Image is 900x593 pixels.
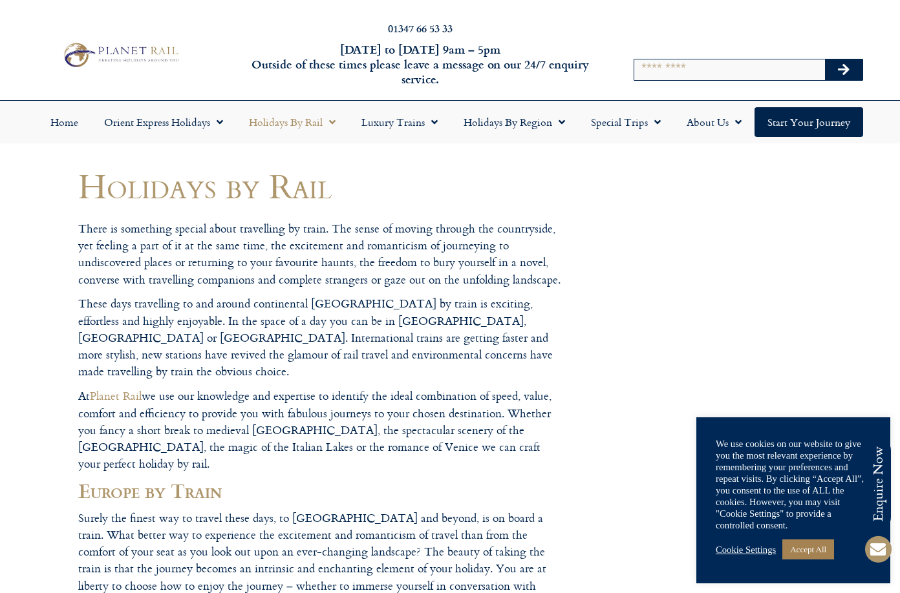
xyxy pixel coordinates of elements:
[674,107,755,137] a: About Us
[782,539,834,559] a: Accept All
[825,59,862,80] button: Search
[78,295,563,380] p: These days travelling to and around continental [GEOGRAPHIC_DATA] by train is exciting, effortles...
[59,40,182,70] img: Planet Rail Train Holidays Logo
[243,42,597,87] h6: [DATE] to [DATE] 9am – 5pm Outside of these times please leave a message on our 24/7 enquiry serv...
[236,107,348,137] a: Holidays by Rail
[451,107,578,137] a: Holidays by Region
[348,107,451,137] a: Luxury Trains
[78,167,563,205] h1: Holidays by Rail
[6,107,894,137] nav: Menu
[578,107,674,137] a: Special Trips
[755,107,863,137] a: Start your Journey
[78,388,563,472] p: At we use our knowledge and expertise to identify the ideal combination of speed, value, comfort ...
[388,21,453,36] a: 01347 66 53 33
[91,107,236,137] a: Orient Express Holidays
[37,107,91,137] a: Home
[716,544,776,556] a: Cookie Settings
[78,480,563,502] h2: Europe by Train
[78,220,563,288] p: There is something special about travelling by train. The sense of moving through the countryside...
[716,438,871,531] div: We use cookies on our website to give you the most relevant experience by remembering your prefer...
[90,387,142,404] a: Planet Rail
